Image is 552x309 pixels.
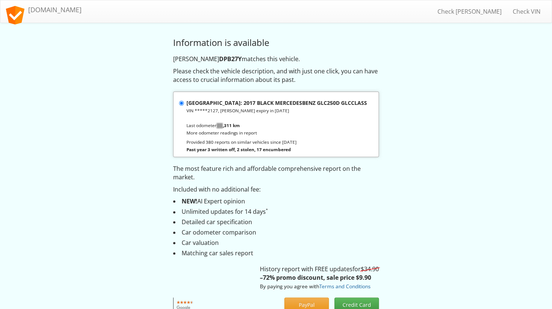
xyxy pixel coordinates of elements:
[260,265,379,290] p: History report with FREE updates
[6,6,24,24] img: logo.svg
[186,122,257,136] small: Last odometer More odometer readings in report
[260,273,371,282] strong: –72% promo discount, sale price $9.90
[173,239,379,247] li: Car valuation
[216,122,240,128] strong: ,311 km
[260,283,370,290] small: By paying you agree with
[173,228,379,237] li: Car odometer comparison
[186,146,291,152] strong: Past year 3 written off, 2 stolen, 17 encumbered
[219,55,242,63] strong: DPB27Y
[173,67,379,84] p: Please check the vehicle description, and with just one click, you can have access to crucial inf...
[173,165,379,182] p: The most feature rich and affordable comprehensive report on the market.
[173,55,379,63] p: [PERSON_NAME] matches this vehicle.
[507,2,546,21] a: Check VIN
[216,122,223,128] span: ██
[173,38,379,47] h3: Information is available
[361,265,379,273] s: $34.90
[173,207,379,216] li: Unlimited updates for 14 days
[182,197,197,205] strong: NEW!
[432,2,507,21] a: Check [PERSON_NAME]
[186,107,289,113] small: VIN *****2127, [PERSON_NAME] expiry in [DATE]
[186,139,297,145] small: Provided 380 reports on similar vehicles since [DATE]
[353,265,379,273] span: for
[0,0,87,19] a: [DOMAIN_NAME]
[179,101,184,106] input: [GEOGRAPHIC_DATA]: 2017 BLACK MERCEDESBENZ GLC250D GLCCLASS VIN *****2127, [PERSON_NAME] expiry i...
[173,249,379,257] li: Matching car sales report
[173,218,379,226] li: Detailed car specification
[186,99,367,106] strong: [GEOGRAPHIC_DATA]: 2017 BLACK MERCEDESBENZ GLC250D GLCCLASS
[173,197,379,206] li: AI Expert opinion
[319,283,370,290] a: Terms and Conditions
[173,185,379,194] p: Included with no additional fee:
